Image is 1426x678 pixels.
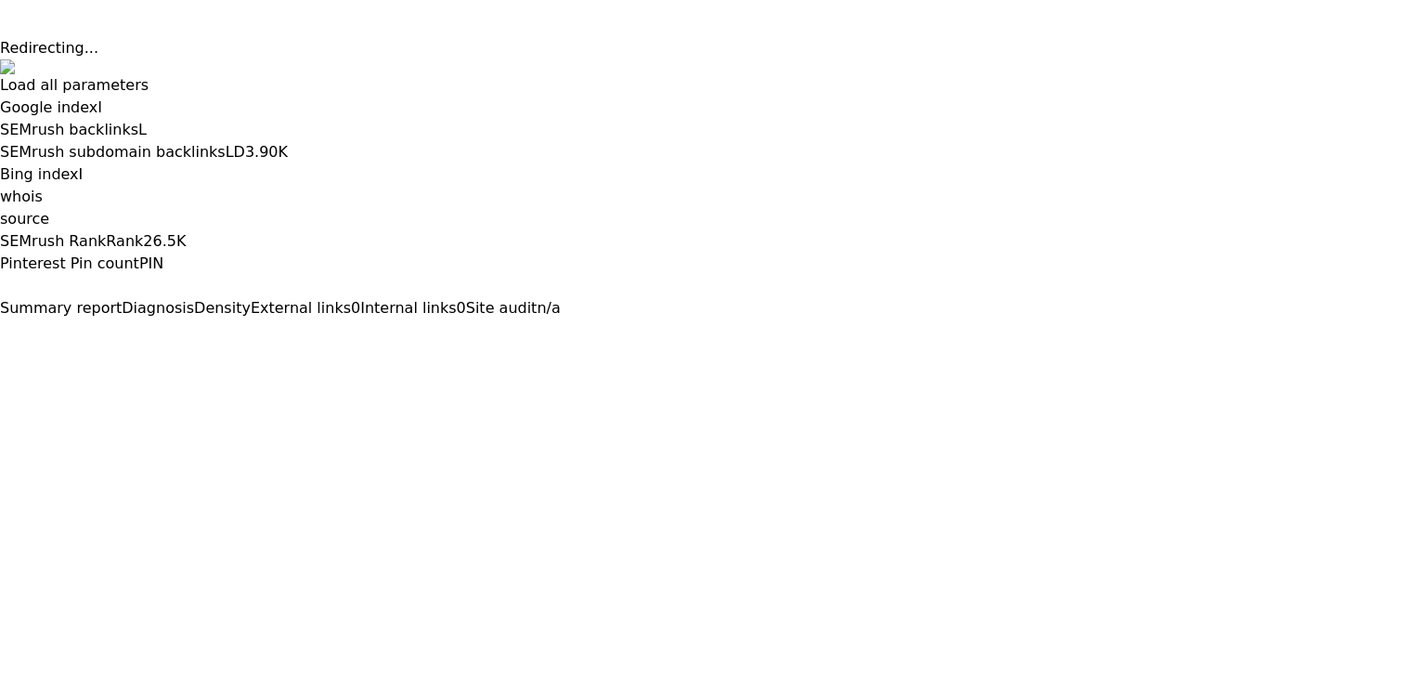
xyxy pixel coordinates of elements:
[122,299,194,317] span: Diagnosis
[226,143,245,161] span: LD
[139,254,163,272] span: PIN
[138,121,147,138] span: L
[351,299,360,317] span: 0
[79,165,84,183] span: I
[245,143,288,161] a: 3.90K
[360,299,456,317] span: Internal links
[106,232,143,250] span: Rank
[466,299,561,317] a: Site auditn/a
[537,299,560,317] span: n/a
[457,299,466,317] span: 0
[251,299,351,317] span: External links
[194,299,251,317] span: Density
[143,232,186,250] a: 26.5K
[466,299,538,317] span: Site audit
[97,98,102,116] span: I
